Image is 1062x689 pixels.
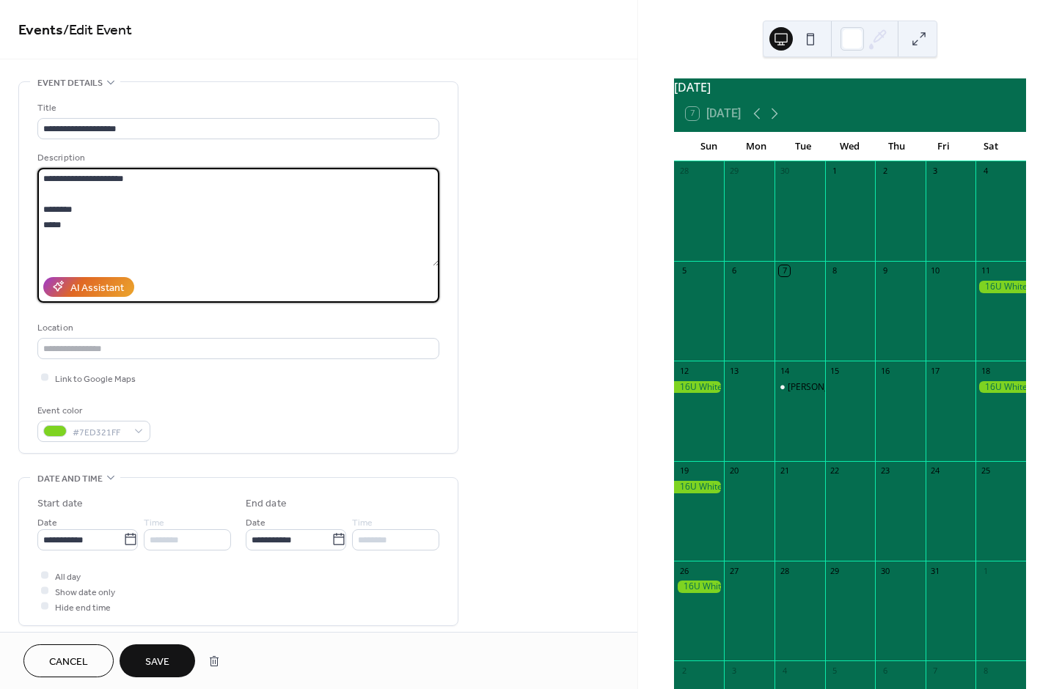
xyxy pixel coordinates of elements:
div: Thu [874,132,920,161]
div: 1 [980,565,991,576]
div: Description [37,150,436,166]
div: 24 [930,465,941,476]
div: [PERSON_NAME] Birthday [788,381,893,394]
div: 6 [879,665,890,676]
div: Fri [920,132,967,161]
div: Tue [780,132,827,161]
div: Event color [37,403,147,419]
div: 10 [930,265,941,276]
div: [DATE] [674,78,1026,96]
div: 26 [678,565,689,576]
span: Link to Google Maps [55,371,136,386]
div: 13 [728,365,739,376]
button: AI Assistant [43,277,134,297]
div: 18 [980,365,991,376]
div: End date [246,496,287,512]
div: 16U White Tournament [975,281,1026,293]
div: Title [37,100,436,116]
div: 5 [830,665,841,676]
div: 23 [879,465,890,476]
div: 8 [980,665,991,676]
div: 16 [879,365,890,376]
div: 1 [830,166,841,177]
div: 8 [830,265,841,276]
div: 16U White Tournament [674,481,725,493]
div: 21 [779,465,790,476]
div: 5 [678,265,689,276]
div: 7 [930,665,941,676]
div: 2 [678,665,689,676]
div: 25 [980,465,991,476]
div: Sun [686,132,733,161]
div: 29 [728,166,739,177]
div: 6 [728,265,739,276]
div: 19 [678,465,689,476]
div: 31 [930,565,941,576]
span: Event details [37,75,103,91]
div: 28 [678,166,689,177]
span: Date and time [37,471,103,487]
div: 9 [879,265,890,276]
div: 11 [980,265,991,276]
span: Time [144,515,164,530]
div: 3 [728,665,739,676]
div: 22 [830,465,841,476]
div: Sat [967,132,1014,161]
span: All day [55,569,81,584]
span: Time [352,515,373,530]
div: 17 [930,365,941,376]
div: 27 [728,565,739,576]
span: #7ED321FF [73,424,127,440]
div: 16U White Tournament [674,581,725,593]
div: 2 [879,166,890,177]
div: 14 [779,365,790,376]
div: Wed [827,132,874,161]
div: 16U White Tournament [674,381,725,394]
div: 3 [930,166,941,177]
div: 30 [879,565,890,576]
span: Date [246,515,265,530]
div: Mon [733,132,780,161]
span: / Edit Event [63,16,132,45]
div: 29 [830,565,841,576]
span: Date [37,515,57,530]
div: 4 [980,166,991,177]
span: Cancel [49,655,88,670]
button: Save [120,644,195,677]
div: 16U White Tournament [975,381,1026,394]
div: 20 [728,465,739,476]
div: Maddie Eosso Birthday [774,381,825,394]
span: Show date only [55,584,115,600]
span: Save [145,655,169,670]
a: Events [18,16,63,45]
div: 4 [779,665,790,676]
div: Location [37,320,436,336]
div: 12 [678,365,689,376]
div: AI Assistant [70,280,124,295]
button: Cancel [23,644,114,677]
div: 7 [779,265,790,276]
span: Hide end time [55,600,111,615]
div: Start date [37,496,83,512]
div: 15 [830,365,841,376]
div: 30 [779,166,790,177]
div: 28 [779,565,790,576]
